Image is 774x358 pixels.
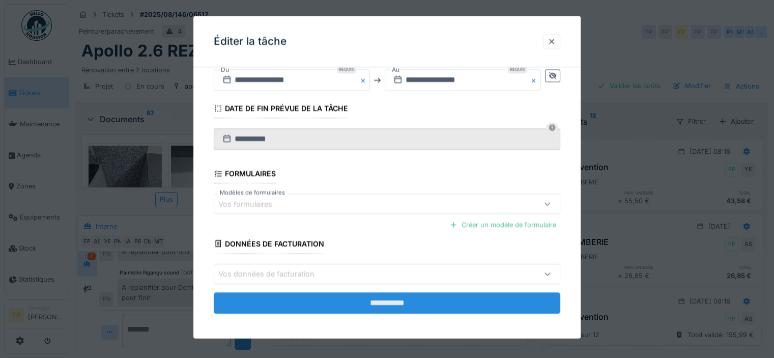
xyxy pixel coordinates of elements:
[391,64,400,75] label: Au
[214,236,324,253] div: Données de facturation
[530,69,541,91] button: Close
[214,35,286,48] h3: Éditer la tâche
[218,188,287,197] label: Modèles de formulaires
[214,101,348,118] div: Date de fin prévue de la tâche
[214,166,276,183] div: Formulaires
[337,65,356,73] div: Requis
[359,69,370,91] button: Close
[218,198,286,209] div: Vos formulaires
[220,64,230,75] label: Du
[218,268,329,280] div: Vos données de facturation
[445,218,560,232] div: Créer un modèle de formulaire
[508,65,527,73] div: Requis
